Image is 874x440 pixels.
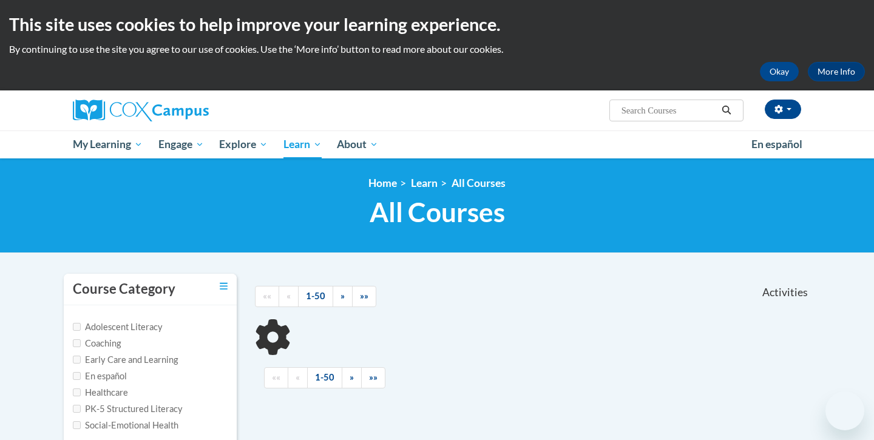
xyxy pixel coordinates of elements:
a: More Info [808,62,865,81]
a: Engage [151,130,212,158]
span: En español [751,138,802,151]
span: »» [360,291,368,301]
span: Activities [762,286,808,299]
input: Search Courses [620,103,717,118]
span: « [286,291,291,301]
p: By continuing to use the site you agree to our use of cookies. Use the ‘More info’ button to read... [9,42,865,56]
span: » [350,372,354,382]
button: Account Settings [765,100,801,119]
span: »» [369,372,378,382]
img: Cox Campus [73,100,209,121]
label: Social-Emotional Health [73,419,178,432]
input: Checkbox for Options [73,372,81,380]
a: Cox Campus [73,100,303,121]
h2: This site uses cookies to help improve your learning experience. [9,12,865,36]
a: 1-50 [307,367,342,388]
label: Adolescent Literacy [73,320,163,334]
span: «« [263,291,271,301]
label: En español [73,370,127,383]
a: En español [744,132,810,157]
a: Learn [411,177,438,189]
input: Checkbox for Options [73,405,81,413]
a: Previous [279,286,299,307]
span: « [296,372,300,382]
span: Explore [219,137,268,152]
a: Begining [255,286,279,307]
h3: Course Category [73,280,175,299]
span: Learn [283,137,322,152]
a: Learn [276,130,330,158]
iframe: Button to launch messaging window [825,391,864,430]
a: Previous [288,367,308,388]
span: Engage [158,137,204,152]
input: Checkbox for Options [73,388,81,396]
input: Checkbox for Options [73,323,81,331]
span: All Courses [370,196,505,228]
a: End [352,286,376,307]
button: Okay [760,62,799,81]
label: Early Care and Learning [73,353,178,367]
a: Explore [211,130,276,158]
a: Toggle collapse [220,280,228,293]
input: Checkbox for Options [73,356,81,364]
a: End [361,367,385,388]
label: Coaching [73,337,121,350]
a: All Courses [452,177,506,189]
span: My Learning [73,137,143,152]
a: My Learning [65,130,151,158]
label: Healthcare [73,386,128,399]
a: 1-50 [298,286,333,307]
input: Checkbox for Options [73,339,81,347]
label: PK-5 Structured Literacy [73,402,183,416]
a: Home [368,177,397,189]
input: Checkbox for Options [73,421,81,429]
div: Main menu [55,130,819,158]
span: «« [272,372,280,382]
span: About [337,137,378,152]
a: Next [333,286,353,307]
a: Next [342,367,362,388]
a: Begining [264,367,288,388]
a: About [330,130,387,158]
span: » [340,291,345,301]
button: Search [717,103,736,118]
